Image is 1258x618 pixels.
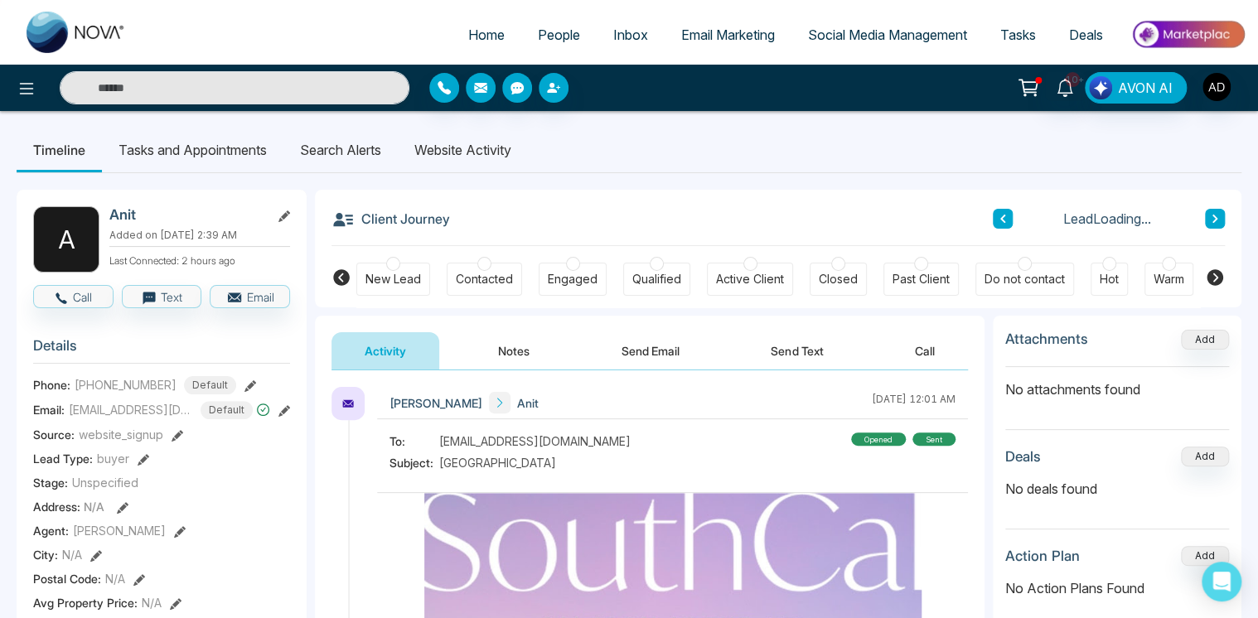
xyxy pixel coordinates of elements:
span: Social Media Management [808,27,967,43]
span: N/A [105,570,125,587]
p: Added on [DATE] 2:39 AM [109,228,290,243]
span: website_signup [79,426,163,443]
button: Notes [465,332,563,369]
div: Past Client [893,271,950,287]
span: Lead Loading... [1063,209,1151,229]
span: Tasks [1000,27,1036,43]
div: Closed [819,271,858,287]
div: Active Client [716,271,784,287]
a: Inbox [597,19,665,51]
li: Website Activity [398,128,528,172]
span: Add [1181,331,1229,345]
button: Send Text [738,332,856,369]
span: N/A [142,594,162,611]
span: Avg Property Price : [33,594,138,611]
p: No Action Plans Found [1005,578,1229,598]
p: No deals found [1005,479,1229,499]
span: [PERSON_NAME] [389,394,482,412]
a: People [521,19,597,51]
div: Contacted [456,271,513,287]
p: Last Connected: 2 hours ago [109,250,290,268]
a: 10+ [1045,72,1085,101]
img: Market-place.gif [1128,16,1248,53]
span: Phone: [33,376,70,393]
a: Email Marketing [665,19,791,51]
div: [DATE] 12:01 AM [872,392,956,413]
img: Nova CRM Logo [27,12,126,53]
li: Search Alerts [283,128,398,172]
span: [PHONE_NUMBER] [75,376,177,393]
div: Open Intercom Messenger [1202,562,1241,601]
div: Engaged [548,271,598,287]
span: People [538,27,580,43]
a: Tasks [984,19,1052,51]
div: sent [912,432,956,446]
span: [EMAIL_ADDRESS][DOMAIN_NAME] [69,401,193,418]
span: Agent: [33,522,69,539]
span: [PERSON_NAME] [73,522,166,539]
span: 10+ [1065,72,1080,87]
div: Opened [851,432,906,446]
button: Activity [331,332,439,369]
span: N/A [84,500,104,514]
span: [EMAIL_ADDRESS][DOMAIN_NAME] [439,432,631,450]
span: Stage: [33,474,68,491]
div: Hot [1100,271,1119,287]
span: Unspecified [72,474,138,491]
li: Timeline [17,128,102,172]
span: City : [33,546,58,563]
button: Text [122,285,202,308]
span: Source: [33,426,75,443]
h2: Anit [109,206,264,223]
li: Tasks and Appointments [102,128,283,172]
span: [GEOGRAPHIC_DATA] [439,454,556,471]
span: Default [184,376,236,394]
span: Email Marketing [681,27,775,43]
button: Send Email [588,332,713,369]
button: Email [210,285,290,308]
a: Deals [1052,19,1120,51]
span: Address: [33,498,104,515]
div: New Lead [365,271,421,287]
h3: Deals [1005,448,1041,465]
a: Home [452,19,521,51]
button: Call [33,285,114,308]
div: A [33,206,99,273]
span: Home [468,27,505,43]
img: Lead Flow [1089,76,1112,99]
span: AVON AI [1118,78,1173,98]
a: Social Media Management [791,19,984,51]
span: Subject: [389,454,439,471]
span: Deals [1069,27,1103,43]
img: User Avatar [1202,73,1231,101]
span: Email: [33,401,65,418]
button: Add [1181,447,1229,466]
h3: Action Plan [1005,548,1080,564]
span: buyer [97,450,129,467]
span: Lead Type: [33,450,93,467]
span: N/A [62,546,82,563]
p: No attachments found [1005,367,1229,399]
div: Warm [1154,271,1184,287]
div: Do not contact [985,271,1065,287]
button: Call [882,332,968,369]
div: Qualified [632,271,681,287]
button: Add [1181,546,1229,566]
h3: Attachments [1005,331,1088,347]
span: To: [389,432,439,450]
h3: Client Journey [331,206,450,231]
span: Anit [517,394,539,412]
span: Postal Code : [33,570,101,587]
h3: Details [33,337,290,363]
button: AVON AI [1085,72,1187,104]
span: Inbox [613,27,648,43]
button: Add [1181,330,1229,350]
span: Default [201,401,253,419]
